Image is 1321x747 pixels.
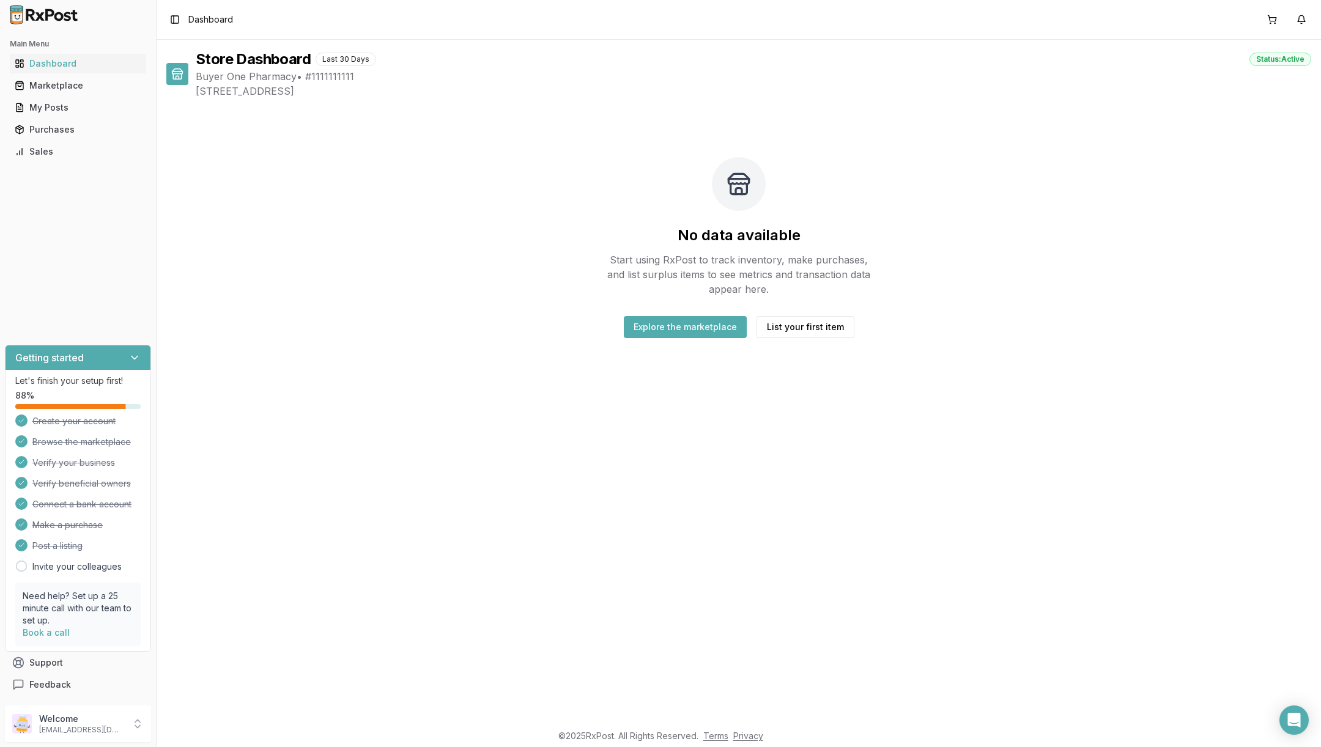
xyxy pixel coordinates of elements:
span: Make a purchase [32,519,103,531]
a: Privacy [733,730,763,741]
span: Connect a bank account [32,498,131,510]
button: Marketplace [5,76,151,95]
button: List your first item [757,316,854,338]
p: Need help? Set up a 25 minute call with our team to set up. [23,590,133,627]
img: RxPost Logo [5,5,83,24]
button: Feedback [5,674,151,696]
div: Status: Active [1249,53,1311,66]
a: Dashboard [10,53,146,75]
div: Last 30 Days [316,53,376,66]
button: Explore the marketplace [624,316,747,338]
span: Verify your business [32,457,115,469]
div: Sales [15,145,141,158]
span: Create your account [32,415,116,427]
span: Post a listing [32,540,83,552]
a: Sales [10,141,146,163]
div: Dashboard [15,57,141,70]
a: Terms [703,730,728,741]
nav: breadcrumb [188,13,233,26]
button: Sales [5,142,151,161]
span: Verify beneficial owners [32,477,131,490]
h1: Store Dashboard [196,50,311,69]
a: My Posts [10,97,146,119]
a: Purchases [10,119,146,141]
div: My Posts [15,101,141,114]
span: Browse the marketplace [32,436,131,448]
button: Dashboard [5,54,151,73]
p: Let's finish your setup first! [15,375,141,387]
button: My Posts [5,98,151,117]
div: Purchases [15,123,141,136]
p: [EMAIL_ADDRESS][DOMAIN_NAME] [39,725,124,735]
span: 88 % [15,389,34,402]
button: Purchases [5,120,151,139]
h2: No data available [678,226,801,245]
div: Open Intercom Messenger [1279,705,1309,735]
h2: Main Menu [10,39,146,49]
h3: Getting started [15,350,84,365]
span: [STREET_ADDRESS] [196,84,1311,98]
p: Start using RxPost to track inventory, make purchases, and list surplus items to see metrics and ... [602,252,876,296]
span: Buyer One Pharmacy • # 1111111111 [196,69,1311,84]
button: Support [5,652,151,674]
a: Marketplace [10,75,146,97]
a: Invite your colleagues [32,561,122,573]
span: Dashboard [188,13,233,26]
img: User avatar [12,714,32,734]
p: Welcome [39,713,124,725]
span: Feedback [29,679,71,691]
div: Marketplace [15,79,141,92]
a: Book a call [23,627,70,638]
